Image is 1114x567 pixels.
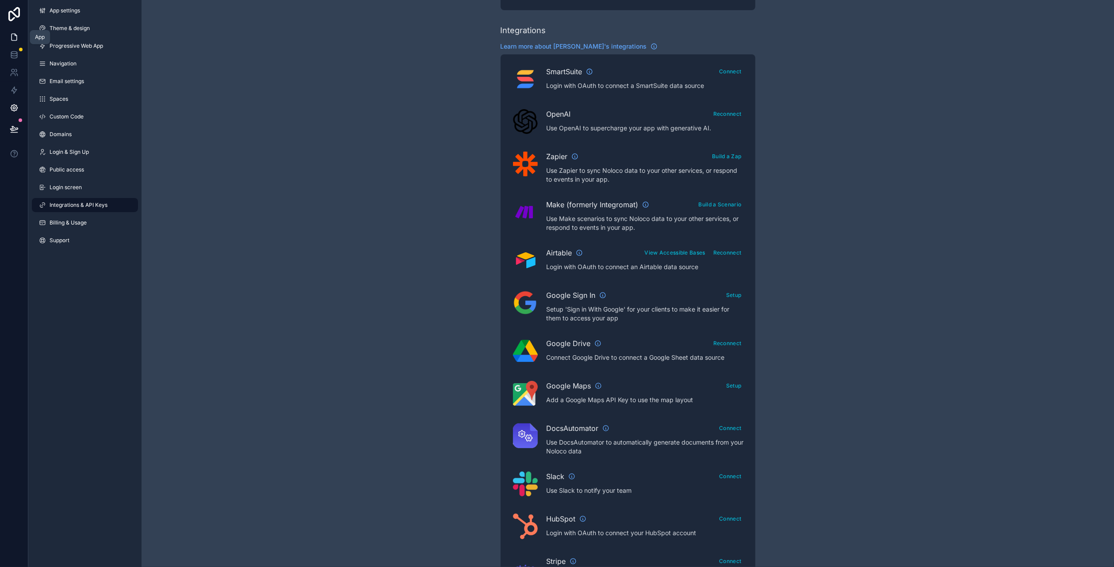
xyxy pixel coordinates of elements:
[723,289,745,301] button: Setup
[32,57,138,71] a: Navigation
[513,472,538,496] img: Slack
[32,216,138,230] a: Billing & Usage
[32,145,138,159] a: Login & Sign Up
[513,252,538,269] img: Airtable
[709,151,744,160] a: Build a Zap
[547,305,745,323] p: Setup 'Sign in With Google' for your clients to make it easier for them to access your app
[716,471,744,480] a: Connect
[32,127,138,141] a: Domains
[547,514,576,524] span: HubSpot
[50,42,103,49] span: Progressive Web App
[513,109,538,134] img: OpenAI
[547,124,745,133] p: Use OpenAI to supercharge your app with generative AI.
[547,396,745,404] p: Add a Google Maps API Key to use the map layout
[50,202,107,209] span: Integrations & API Keys
[513,290,538,315] img: Google Sign In
[547,214,745,232] p: Use Make scenarios to sync Noloco data to your other services, or respond to events in your app.
[50,78,84,85] span: Email settings
[547,486,745,495] p: Use Slack to notify your team
[50,60,77,67] span: Navigation
[723,379,745,392] button: Setup
[716,512,744,525] button: Connect
[32,180,138,194] a: Login screen
[716,423,744,432] a: Connect
[50,7,80,14] span: App settings
[547,471,565,482] span: Slack
[716,65,744,78] button: Connect
[32,74,138,88] a: Email settings
[716,556,744,565] a: Connect
[547,166,745,184] p: Use Zapier to sync Noloco data to your other services, or respond to events in your app.
[547,81,745,90] p: Login with OAuth to connect a SmartSuite data source
[547,247,572,258] span: Airtable
[50,184,82,191] span: Login screen
[547,263,745,271] p: Login with OAuth to connect an Airtable data source
[710,337,745,350] button: Reconnect
[50,166,84,173] span: Public access
[50,25,90,32] span: Theme & design
[501,42,647,51] span: Learn more about [PERSON_NAME]'s integrations
[32,198,138,212] a: Integrations & API Keys
[547,109,571,119] span: OpenAI
[547,338,591,349] span: Google Drive
[716,422,744,434] button: Connect
[641,247,708,256] a: View Accessible Bases
[50,219,87,226] span: Billing & Usage
[32,233,138,247] a: Support
[696,198,745,211] button: Build a Scenario
[513,200,538,225] img: Make (formerly Integromat)
[513,423,538,448] img: DocsAutomator
[723,290,745,299] a: Setup
[723,381,745,389] a: Setup
[547,438,745,456] p: Use DocsAutomator to automatically generate documents from your Noloco data
[32,21,138,35] a: Theme & design
[32,92,138,106] a: Spaces
[710,338,745,347] a: Reconnect
[547,423,599,434] span: DocsAutomator
[547,529,745,537] p: Login with OAuth to connect your HubSpot account
[696,199,745,208] a: Build a Scenario
[547,353,745,362] p: Connect Google Drive to connect a Google Sheet data source
[710,109,745,118] a: Reconnect
[35,34,45,41] div: App
[32,163,138,177] a: Public access
[50,237,69,244] span: Support
[641,246,708,259] button: View Accessible Bases
[50,95,68,103] span: Spaces
[716,470,744,483] button: Connect
[547,66,582,77] span: SmartSuite
[710,107,745,120] button: Reconnect
[513,514,538,539] img: HubSpot
[547,151,568,162] span: Zapier
[513,152,538,176] img: Zapier
[501,24,546,37] div: Integrations
[513,67,538,91] img: SmartSuite
[709,150,744,163] button: Build a Zap
[716,514,744,522] a: Connect
[32,4,138,18] a: App settings
[710,247,745,256] a: Reconnect
[547,556,566,567] span: Stripe
[50,131,72,138] span: Domains
[513,381,538,406] img: Google Maps
[710,246,745,259] button: Reconnect
[547,199,639,210] span: Make (formerly Integromat)
[513,340,538,362] img: Google Drive
[50,148,89,156] span: Login & Sign Up
[547,290,596,301] span: Google Sign In
[716,66,744,75] a: Connect
[32,110,138,124] a: Custom Code
[547,381,591,391] span: Google Maps
[50,113,84,120] span: Custom Code
[501,42,658,51] a: Learn more about [PERSON_NAME]'s integrations
[32,39,138,53] a: Progressive Web App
